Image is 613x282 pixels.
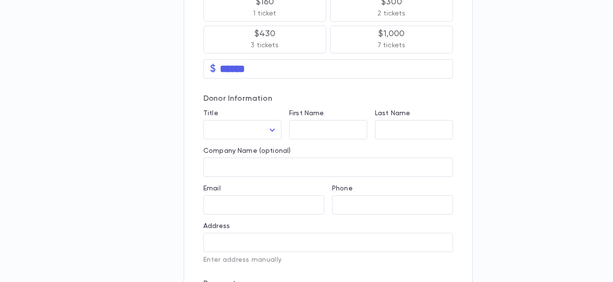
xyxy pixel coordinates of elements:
[254,29,276,39] p: $430
[375,109,410,117] label: Last Name
[289,109,324,117] label: First Name
[377,9,405,18] p: 2 tickets
[203,147,291,155] label: Company Name (optional)
[203,109,218,117] label: Title
[203,121,281,139] div: ​
[203,94,453,104] p: Donor Information
[378,29,404,39] p: $1,000
[330,26,453,54] button: $1,0007 tickets
[210,64,216,74] p: $
[378,40,405,50] p: 7 tickets
[203,26,326,54] button: $4303 tickets
[203,222,230,230] label: Address
[253,9,276,18] p: 1 ticket
[203,185,221,192] label: Email
[251,40,279,50] p: 3 tickets
[332,185,353,192] label: Phone
[203,256,453,264] p: Enter address manually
